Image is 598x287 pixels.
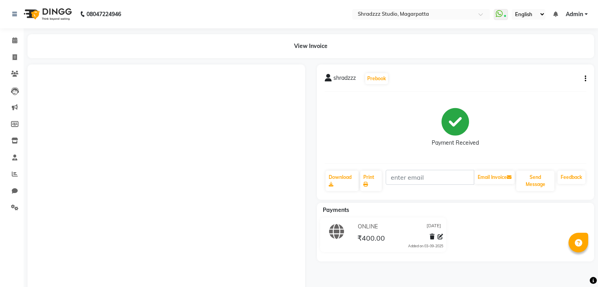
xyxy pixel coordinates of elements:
button: Send Message [516,171,554,191]
span: Payments [323,206,349,213]
button: Email Invoice [475,171,515,184]
span: shradzzz [333,74,356,85]
button: Prebook [365,73,388,84]
img: logo [20,3,74,25]
b: 08047224946 [86,3,121,25]
div: Payment Received [432,139,479,147]
div: View Invoice [28,34,594,58]
iframe: chat widget [565,256,590,279]
span: [DATE] [427,223,441,231]
a: Feedback [558,171,585,184]
input: enter email [386,170,474,185]
div: Added on 03-09-2025 [408,243,443,249]
span: ONLINE [358,223,378,231]
a: Print [360,171,382,191]
span: Admin [566,10,583,18]
a: Download [326,171,359,191]
span: ₹400.00 [357,234,385,245]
